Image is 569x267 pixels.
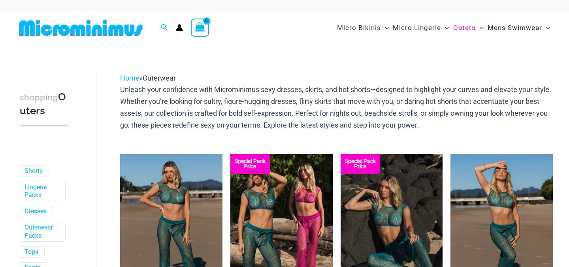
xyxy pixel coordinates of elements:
[341,159,380,169] b: Special Pack Price
[335,16,391,40] a: Micro BikinisMenu ToggleMenu Toggle
[24,207,47,216] a: Dresses
[441,18,449,38] span: Menu Toggle
[453,18,476,38] span: Outers
[381,18,389,38] span: Menu Toggle
[24,183,59,200] a: Lingerie Packs
[542,18,550,38] span: Menu Toggle
[451,16,486,40] a: OutersMenu ToggleMenu Toggle
[20,90,68,118] h3: Outers
[143,74,176,82] span: Outerwear
[20,92,58,102] span: shopping
[16,19,146,37] img: MM SHOP LOGO FLAT
[120,84,553,131] p: Unleash your confidence with Microminimus sexy dresses, skirts, and hot shorts—designed to highli...
[393,18,441,38] span: Micro Lingerie
[334,15,553,41] nav: Site Navigation
[391,16,451,40] a: Micro LingerieMenu ToggleMenu Toggle
[120,74,139,82] a: Home
[24,167,43,175] a: Shorts
[24,224,59,240] a: Outerwear Packs
[24,248,38,256] a: Tops
[488,18,542,38] span: Mens Swimwear
[476,18,484,38] span: Menu Toggle
[120,74,176,82] span: »
[230,159,270,169] b: Special Pack Price
[161,23,168,33] a: Search icon link
[337,18,381,38] span: Micro Bikinis
[486,16,552,40] a: Mens SwimwearMenu ToggleMenu Toggle
[191,19,209,37] a: View Shopping Cart, empty
[176,24,183,31] a: Account icon link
